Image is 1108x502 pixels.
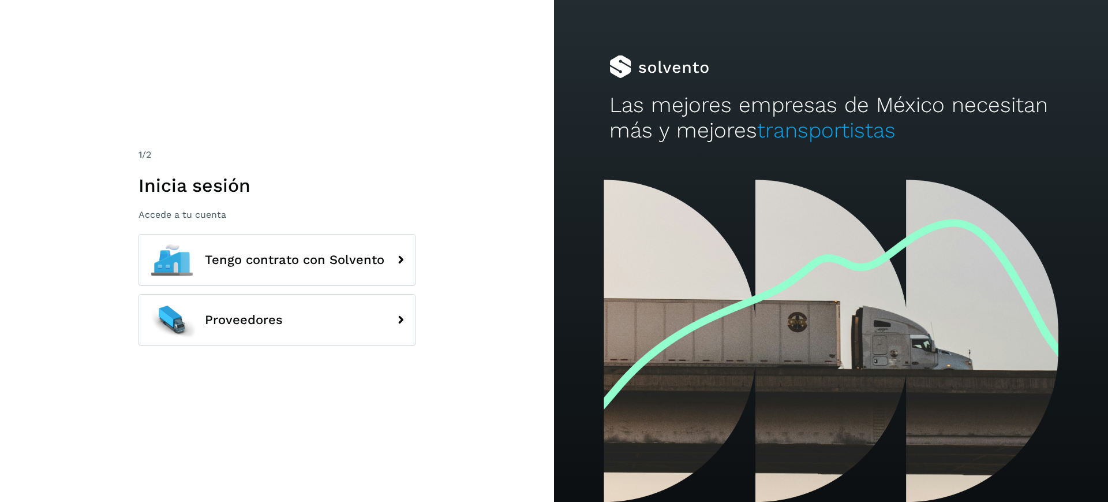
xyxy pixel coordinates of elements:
button: Tengo contrato con Solvento [138,234,415,286]
h1: Inicia sesión [138,174,415,196]
span: Tengo contrato con Solvento [205,253,384,267]
button: Proveedores [138,294,415,346]
p: Accede a tu cuenta [138,209,415,220]
div: /2 [138,148,415,162]
h2: Las mejores empresas de México necesitan más y mejores [609,92,1053,144]
span: 1 [138,149,142,160]
span: transportistas [757,118,896,143]
span: Proveedores [205,313,283,327]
